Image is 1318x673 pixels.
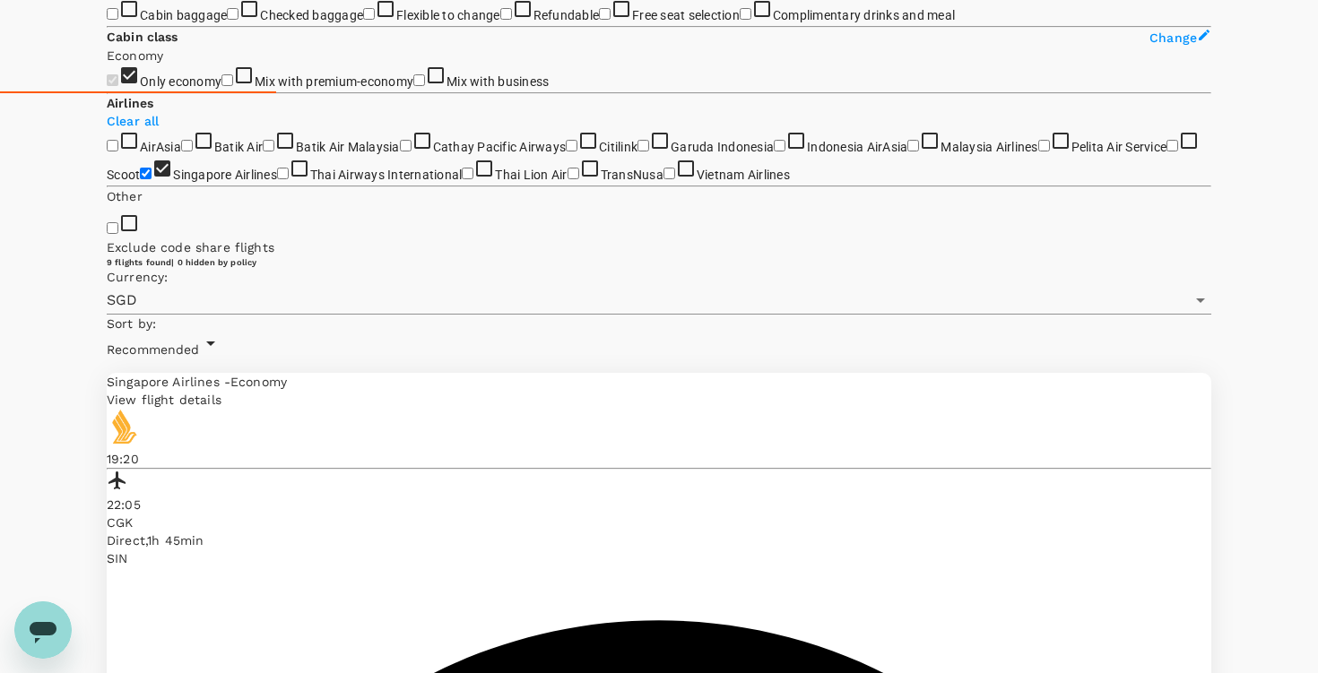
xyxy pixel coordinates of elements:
[566,140,577,151] input: Citilink
[740,8,751,20] input: Complimentary drinks and meal
[310,168,463,182] span: Thai Airways International
[433,140,567,154] span: Cathay Pacific Airways
[941,140,1037,154] span: Malaysia Airlines
[1149,30,1197,45] span: Change
[221,74,233,86] input: Mix with premium-economy
[107,409,143,444] img: SQ
[14,601,72,659] iframe: Button to launch messaging window
[533,8,600,22] span: Refundable
[663,168,675,179] input: Vietnam Airlines
[140,168,152,179] input: Singapore Airlines
[774,140,785,151] input: Indonesia AirAsia
[773,8,955,22] span: Complimentary drinks and meal
[1071,140,1167,154] span: Pelita Air Service
[500,8,512,20] input: Refundable
[107,256,1211,268] div: 9 flights found | 0 hidden by policy
[601,168,663,182] span: TransNusa
[599,140,637,154] span: Citilink
[413,74,425,86] input: Mix with business
[214,140,263,154] span: Batik Air
[107,375,224,389] span: Singapore Airlines
[363,8,375,20] input: Flexible to change
[599,8,611,20] input: Free seat selection
[107,30,178,44] strong: Cabin class
[140,8,227,22] span: Cabin baggage
[107,391,1211,409] p: View flight details
[107,96,153,110] strong: Airlines
[637,140,649,151] input: Garuda Indonesia
[260,8,363,22] span: Checked baggage
[263,140,274,151] input: Batik Air Malaysia
[107,112,1211,130] p: Clear all
[107,168,140,182] span: Scoot
[107,496,1211,513] p: 22:05
[1166,140,1178,151] input: Scoot
[447,74,549,89] span: Mix with business
[140,74,221,89] span: Only economy
[227,8,238,20] input: Checked baggage
[277,168,289,179] input: Thai Airways International
[255,74,413,89] span: Mix with premium-economy
[107,531,1211,549] div: Direct , 1h 45min
[107,187,1211,205] p: Other
[107,270,168,284] span: Currency :
[1038,140,1050,151] input: Pelita Air Service
[230,375,287,389] span: Economy
[107,140,118,151] input: AirAsia
[224,375,230,389] span: -
[1188,288,1213,313] button: Open
[107,47,1211,65] p: Economy
[107,238,1211,256] p: Exclude code share flights
[671,140,774,154] span: Garuda Indonesia
[807,140,907,154] span: Indonesia AirAsia
[107,549,1211,567] p: SIN
[107,316,156,331] span: Sort by :
[462,168,473,179] input: Thai Lion Air
[396,8,500,22] span: Flexible to change
[107,342,200,357] span: Recommended
[495,168,567,182] span: Thai Lion Air
[400,140,412,151] input: Cathay Pacific Airways
[296,140,400,154] span: Batik Air Malaysia
[697,168,790,182] span: Vietnam Airlines
[632,8,740,22] span: Free seat selection
[107,222,118,234] input: Exclude code share flights
[140,140,181,154] span: AirAsia
[173,168,277,182] span: Singapore Airlines
[107,74,118,86] input: Only economy
[907,140,919,151] input: Malaysia Airlines
[568,168,579,179] input: TransNusa
[107,513,1211,531] p: CGK
[181,140,193,151] input: Batik Air
[107,450,1211,468] p: 19:20
[107,8,118,20] input: Cabin baggage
